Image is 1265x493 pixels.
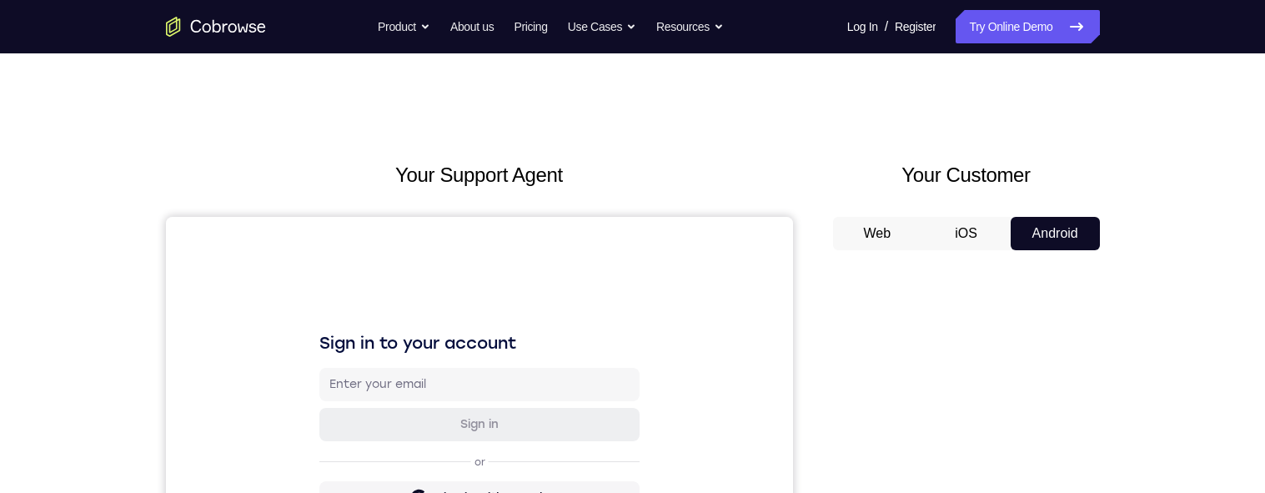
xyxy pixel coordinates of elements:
[153,114,474,138] h1: Sign in to your account
[450,10,494,43] a: About us
[270,273,384,289] div: Sign in with Google
[163,159,464,176] input: Enter your email
[264,353,390,370] div: Sign in with Intercom
[847,10,878,43] a: Log In
[153,431,474,445] p: Don't have an account?
[153,304,474,338] button: Sign in with GitHub
[305,239,323,252] p: or
[921,217,1011,250] button: iOS
[271,313,384,330] div: Sign in with GitHub
[166,17,266,37] a: Go to the home page
[885,17,888,37] span: /
[833,160,1100,190] h2: Your Customer
[956,10,1099,43] a: Try Online Demo
[153,345,474,378] button: Sign in with Intercom
[895,10,936,43] a: Register
[833,217,922,250] button: Web
[656,10,724,43] button: Resources
[1011,217,1100,250] button: Android
[514,10,547,43] a: Pricing
[266,393,389,410] div: Sign in with Zendesk
[153,264,474,298] button: Sign in with Google
[153,191,474,224] button: Sign in
[378,10,430,43] button: Product
[153,385,474,418] button: Sign in with Zendesk
[166,160,793,190] h2: Your Support Agent
[282,432,400,444] a: Create a new account
[568,10,636,43] button: Use Cases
